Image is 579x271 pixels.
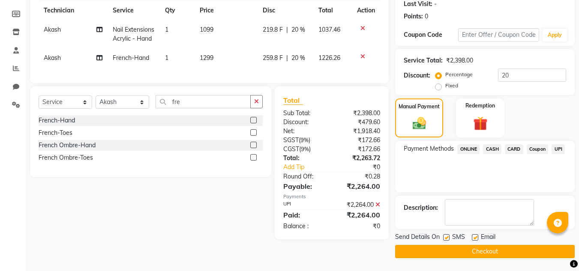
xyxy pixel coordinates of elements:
[277,109,332,118] div: Sub Total:
[195,1,258,20] th: Price
[404,203,438,212] div: Description:
[395,232,440,243] span: Send Details On
[332,127,387,136] div: ₹1,918.40
[39,1,108,20] th: Technician
[277,181,332,191] div: Payable:
[465,102,495,110] label: Redemption
[44,54,61,62] span: Akash
[469,115,492,132] img: _gift.svg
[108,1,160,20] th: Service
[408,116,430,131] img: _cash.svg
[277,163,341,172] a: Add Tip
[457,144,480,154] span: ONLINE
[313,1,352,20] th: Total
[318,26,340,33] span: 1037.46
[165,54,168,62] span: 1
[283,145,299,153] span: CGST
[332,181,387,191] div: ₹2,264.00
[352,1,380,20] th: Action
[395,245,575,258] button: Checkout
[263,25,283,34] span: 219.8 F
[160,1,195,20] th: Qty
[332,136,387,145] div: ₹172.66
[404,30,458,39] div: Coupon Code
[404,144,454,153] span: Payment Methods
[277,154,332,163] div: Total:
[445,82,458,89] label: Fixed
[300,137,309,143] span: 9%
[399,103,440,110] label: Manual Payment
[258,1,313,20] th: Disc
[481,232,495,243] span: Email
[332,109,387,118] div: ₹2,398.00
[277,127,332,136] div: Net:
[277,210,332,220] div: Paid:
[39,128,72,137] div: French-Toes
[341,163,387,172] div: ₹0
[113,54,149,62] span: French-Hand
[165,26,168,33] span: 1
[483,144,501,154] span: CASH
[404,71,430,80] div: Discount:
[277,145,332,154] div: ( )
[39,141,96,150] div: French Ombre-Hand
[332,200,387,209] div: ₹2,264.00
[286,25,288,34] span: |
[277,222,332,231] div: Balance :
[505,144,523,154] span: CARD
[200,26,213,33] span: 1099
[283,96,303,105] span: Total
[332,210,387,220] div: ₹2,264.00
[446,56,473,65] div: ₹2,398.00
[291,54,305,63] span: 20 %
[425,12,428,21] div: 0
[277,118,332,127] div: Discount:
[332,172,387,181] div: ₹0.28
[291,25,305,34] span: 20 %
[552,144,565,154] span: UPI
[301,146,309,152] span: 9%
[404,56,443,65] div: Service Total:
[404,12,423,21] div: Points:
[263,54,283,63] span: 259.8 F
[277,172,332,181] div: Round Off:
[332,222,387,231] div: ₹0
[332,154,387,163] div: ₹2,263.72
[452,232,465,243] span: SMS
[44,26,61,33] span: Akash
[156,95,251,108] input: Search or Scan
[318,54,340,62] span: 1226.26
[458,28,539,42] input: Enter Offer / Coupon Code
[286,54,288,63] span: |
[283,136,299,144] span: SGST
[332,118,387,127] div: ₹479.60
[39,116,75,125] div: French-Hand
[527,144,549,154] span: Coupon
[113,26,154,42] span: Nail Extensions Acrylic - Hand
[277,136,332,145] div: ( )
[200,54,213,62] span: 1299
[332,145,387,154] div: ₹172.66
[543,29,567,42] button: Apply
[283,193,380,200] div: Payments
[445,71,473,78] label: Percentage
[39,153,93,162] div: French Ombre-Toes
[277,200,332,209] div: UPI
